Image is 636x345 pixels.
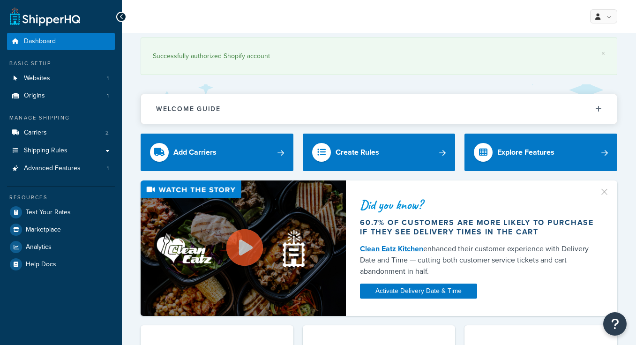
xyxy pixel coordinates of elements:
a: Websites1 [7,70,115,87]
span: 1 [107,165,109,172]
h2: Welcome Guide [156,105,221,112]
div: Manage Shipping [7,114,115,122]
div: Create Rules [336,146,379,159]
span: 1 [107,75,109,82]
span: Dashboard [24,37,56,45]
a: Create Rules [303,134,456,171]
a: Advanced Features1 [7,160,115,177]
li: Carriers [7,124,115,142]
span: Origins [24,92,45,100]
a: Test Your Rates [7,204,115,221]
div: Resources [7,194,115,202]
span: Marketplace [26,226,61,234]
div: 60.7% of customers are more likely to purchase if they see delivery times in the cart [360,218,603,237]
div: enhanced their customer experience with Delivery Date and Time — cutting both customer service ti... [360,243,603,277]
a: Activate Delivery Date & Time [360,284,477,299]
li: Advanced Features [7,160,115,177]
li: Websites [7,70,115,87]
a: Marketplace [7,221,115,238]
span: Websites [24,75,50,82]
li: Origins [7,87,115,105]
div: Add Carriers [173,146,217,159]
span: Help Docs [26,261,56,269]
span: Shipping Rules [24,147,67,155]
a: Clean Eatz Kitchen [360,243,423,254]
div: Did you know? [360,198,603,211]
span: 1 [107,92,109,100]
a: Explore Features [464,134,617,171]
div: Basic Setup [7,60,115,67]
a: Dashboard [7,33,115,50]
div: Explore Features [497,146,554,159]
a: Carriers2 [7,124,115,142]
a: Help Docs [7,256,115,273]
a: × [601,50,605,57]
a: Origins1 [7,87,115,105]
span: 2 [105,129,109,137]
span: Advanced Features [24,165,81,172]
div: Successfully authorized Shopify account [153,50,605,63]
span: Analytics [26,243,52,251]
img: Video thumbnail [141,180,346,316]
button: Welcome Guide [141,94,617,124]
a: Add Carriers [141,134,293,171]
a: Shipping Rules [7,142,115,159]
button: Open Resource Center [603,312,627,336]
span: Carriers [24,129,47,137]
a: Analytics [7,239,115,255]
span: Test Your Rates [26,209,71,217]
